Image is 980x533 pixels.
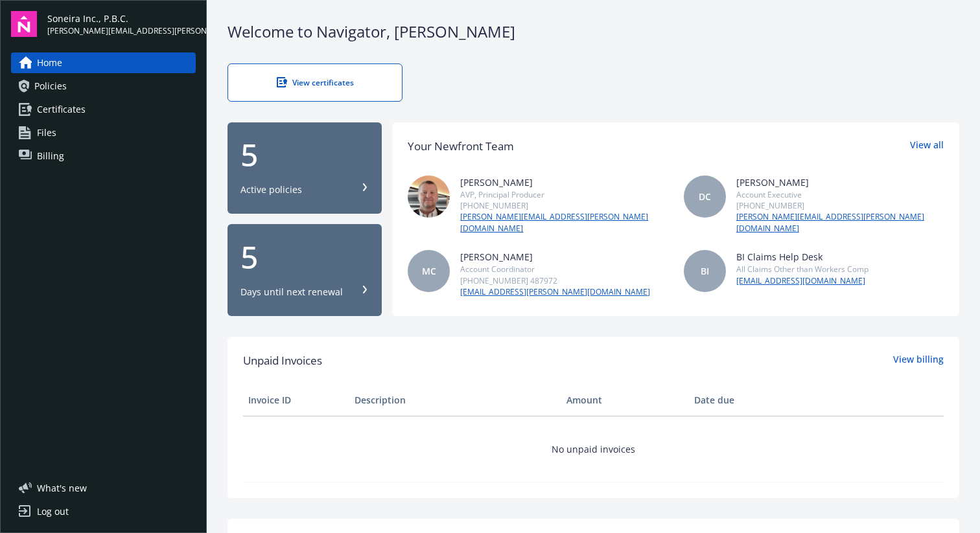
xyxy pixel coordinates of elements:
td: No unpaid invoices [243,416,944,482]
div: BI Claims Help Desk [736,250,869,264]
div: Active policies [240,183,302,196]
a: View billing [893,352,944,369]
a: Files [11,122,196,143]
th: Description [349,385,562,416]
a: View certificates [227,63,402,102]
a: [PERSON_NAME][EMAIL_ADDRESS][PERSON_NAME][DOMAIN_NAME] [736,211,944,234]
a: Certificates [11,99,196,120]
a: Home [11,52,196,73]
button: What's new [11,481,108,495]
a: View all [910,138,944,155]
a: [EMAIL_ADDRESS][PERSON_NAME][DOMAIN_NAME] [460,286,650,298]
span: Billing [37,146,64,166]
span: BI [701,264,709,278]
button: 5Active policies [227,122,382,214]
th: Amount [561,385,689,416]
a: [PERSON_NAME][EMAIL_ADDRESS][PERSON_NAME][DOMAIN_NAME] [460,211,668,234]
div: [PERSON_NAME] [460,176,668,189]
div: [PHONE_NUMBER] 487972 [460,275,650,286]
div: Welcome to Navigator , [PERSON_NAME] [227,21,959,43]
button: Soneira Inc., P.B.C.[PERSON_NAME][EMAIL_ADDRESS][PERSON_NAME][DOMAIN_NAME] [47,11,196,37]
a: [EMAIL_ADDRESS][DOMAIN_NAME] [736,275,869,287]
a: Policies [11,76,196,96]
span: Policies [34,76,67,96]
a: Billing [11,146,196,166]
div: [PERSON_NAME] [460,250,650,264]
div: Days until next renewal [240,286,343,299]
div: 5 [240,139,369,170]
div: [PHONE_NUMBER] [460,200,668,211]
div: AVP, Principal Producer [460,189,668,200]
button: 5Days until next renewal [227,224,382,316]
img: photo [408,176,450,218]
span: MC [422,264,436,278]
th: Invoice ID [243,385,349,416]
span: Unpaid Invoices [243,352,322,369]
span: Files [37,122,56,143]
span: Home [37,52,62,73]
span: Certificates [37,99,86,120]
div: [PHONE_NUMBER] [736,200,944,211]
div: [PERSON_NAME] [736,176,944,189]
div: View certificates [254,77,376,88]
img: navigator-logo.svg [11,11,37,37]
div: Account Executive [736,189,944,200]
th: Date due [689,385,795,416]
div: Log out [37,501,69,522]
span: Soneira Inc., P.B.C. [47,12,196,25]
span: [PERSON_NAME][EMAIL_ADDRESS][PERSON_NAME][DOMAIN_NAME] [47,25,196,37]
span: DC [699,190,711,203]
div: 5 [240,242,369,273]
div: Account Coordinator [460,264,650,275]
div: All Claims Other than Workers Comp [736,264,869,275]
span: What ' s new [37,481,87,495]
div: Your Newfront Team [408,138,514,155]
